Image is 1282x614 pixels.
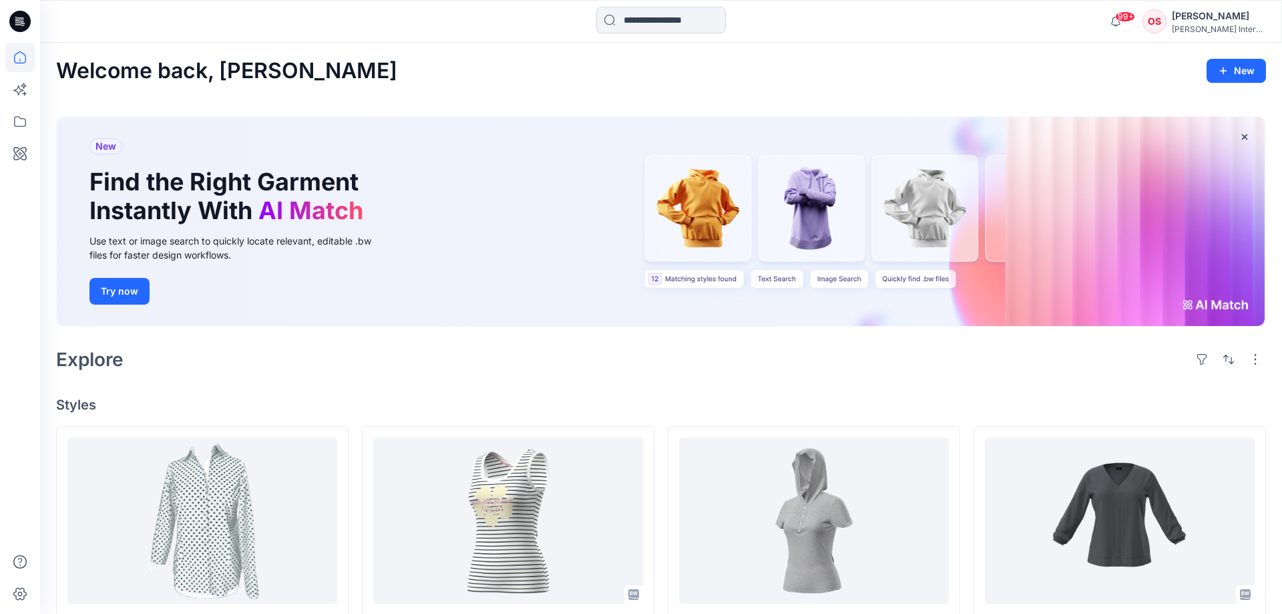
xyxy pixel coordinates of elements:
div: [PERSON_NAME] International [1172,24,1265,34]
h1: Find the Right Garment Instantly With [89,168,370,225]
a: WJT53012 [985,438,1255,604]
button: Try now [89,278,150,305]
span: AI Match [258,196,363,225]
h2: Explore [56,349,124,370]
div: OS [1142,9,1166,33]
div: [PERSON_NAME] [1172,8,1265,24]
h2: Welcome back, [PERSON_NAME] [56,59,397,84]
a: Shirt, Denim [67,438,337,604]
a: WKR53055 [679,438,949,604]
span: 99+ [1115,11,1135,22]
span: New [95,138,116,154]
h4: Styles [56,397,1266,413]
div: Use text or image search to quickly locate relevant, editable .bw files for faster design workflows. [89,234,390,262]
button: New [1207,59,1266,83]
a: WKR65062 [373,438,643,604]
